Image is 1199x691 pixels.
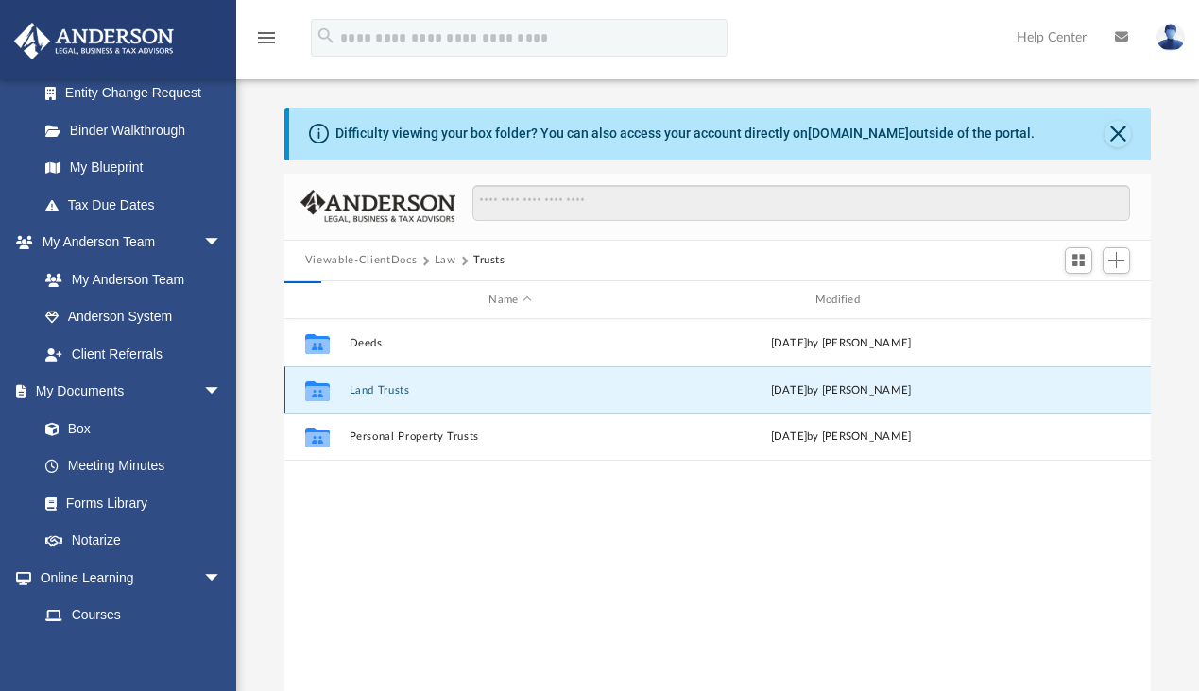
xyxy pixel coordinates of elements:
[26,149,241,187] a: My Blueprint
[335,124,1035,143] div: Difficulty viewing your box folder? You can also access your account directly on outside of the p...
[305,252,417,269] button: Viewable-ClientDocs
[9,23,180,59] img: Anderson Advisors Platinum Portal
[13,559,241,597] a: Online Learningarrow_drop_down
[13,224,241,261] a: My Anderson Teamarrow_drop_down
[26,335,241,373] a: Client Referrals
[473,252,505,269] button: Trusts
[26,410,231,447] a: Box
[255,36,278,49] a: menu
[255,26,278,49] i: menu
[203,224,241,262] span: arrow_drop_down
[679,335,1002,352] div: [DATE] by [PERSON_NAME]
[349,431,671,444] button: Personal Property Trusts
[1156,24,1185,51] img: User Pic
[348,292,671,309] div: Name
[13,373,241,411] a: My Documentsarrow_drop_down
[349,384,671,396] button: Land Trusts
[293,292,340,309] div: id
[26,298,241,336] a: Anderson System
[1103,247,1131,274] button: Add
[203,559,241,598] span: arrow_drop_down
[26,484,231,522] a: Forms Library
[808,126,909,141] a: [DOMAIN_NAME]
[26,522,241,560] a: Notarize
[203,373,241,412] span: arrow_drop_down
[472,185,1130,221] input: Search files and folders
[1065,247,1093,274] button: Switch to Grid View
[1010,292,1142,309] div: id
[435,252,456,269] button: Law
[679,292,1002,309] div: Modified
[26,186,250,224] a: Tax Due Dates
[26,261,231,298] a: My Anderson Team
[316,25,336,46] i: search
[349,337,671,349] button: Deeds
[26,111,250,149] a: Binder Walkthrough
[26,75,250,112] a: Entity Change Request
[1105,121,1131,147] button: Close
[26,447,241,485] a: Meeting Minutes
[679,382,1002,399] div: [DATE] by [PERSON_NAME]
[26,597,241,634] a: Courses
[679,430,1002,447] div: [DATE] by [PERSON_NAME]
